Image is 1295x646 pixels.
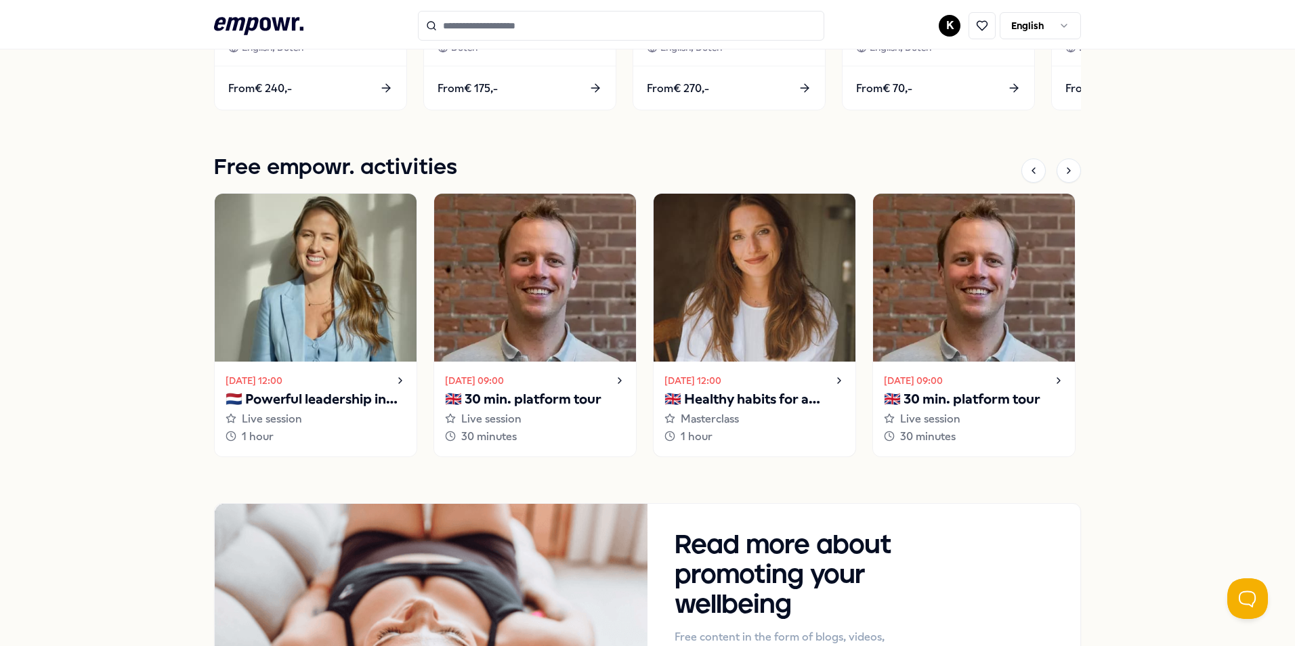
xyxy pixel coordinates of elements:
[647,80,709,98] span: From € 270,-
[884,410,1064,428] div: Live session
[664,410,845,428] div: Masterclass
[226,410,406,428] div: Live session
[226,389,406,410] p: 🇳🇱 Powerful leadership in challenging situations
[214,151,457,185] h1: Free empowr. activities
[884,373,943,388] time: [DATE] 09:00
[214,193,417,456] a: [DATE] 12:00🇳🇱 Powerful leadership in challenging situationsLive session1 hour
[654,194,855,362] img: activity image
[445,410,625,428] div: Live session
[445,389,625,410] p: 🇬🇧 30 min. platform tour
[418,11,824,41] input: Search for products, categories or subcategories
[228,80,292,98] span: From € 240,-
[856,80,912,98] span: From € 70,-
[884,428,1064,446] div: 30 minutes
[226,373,282,388] time: [DATE] 12:00
[872,193,1076,456] a: [DATE] 09:00🇬🇧 30 min. platform tourLive session30 minutes
[664,389,845,410] p: 🇬🇧 Healthy habits for a stress-free start to the year
[884,389,1064,410] p: 🇬🇧 30 min. platform tour
[939,15,960,37] button: K
[653,193,856,456] a: [DATE] 12:00🇬🇧 Healthy habits for a stress-free start to the yearMasterclass1 hour
[675,531,927,620] h3: Read more about promoting your wellbeing
[434,194,636,362] img: activity image
[226,428,406,446] div: 1 hour
[873,194,1075,362] img: activity image
[438,80,498,98] span: From € 175,-
[215,194,417,362] img: activity image
[445,373,504,388] time: [DATE] 09:00
[664,373,721,388] time: [DATE] 12:00
[433,193,637,456] a: [DATE] 09:00🇬🇧 30 min. platform tourLive session30 minutes
[1227,578,1268,619] iframe: Help Scout Beacon - Open
[445,428,625,446] div: 30 minutes
[1065,80,1129,98] span: From € 490,-
[664,428,845,446] div: 1 hour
